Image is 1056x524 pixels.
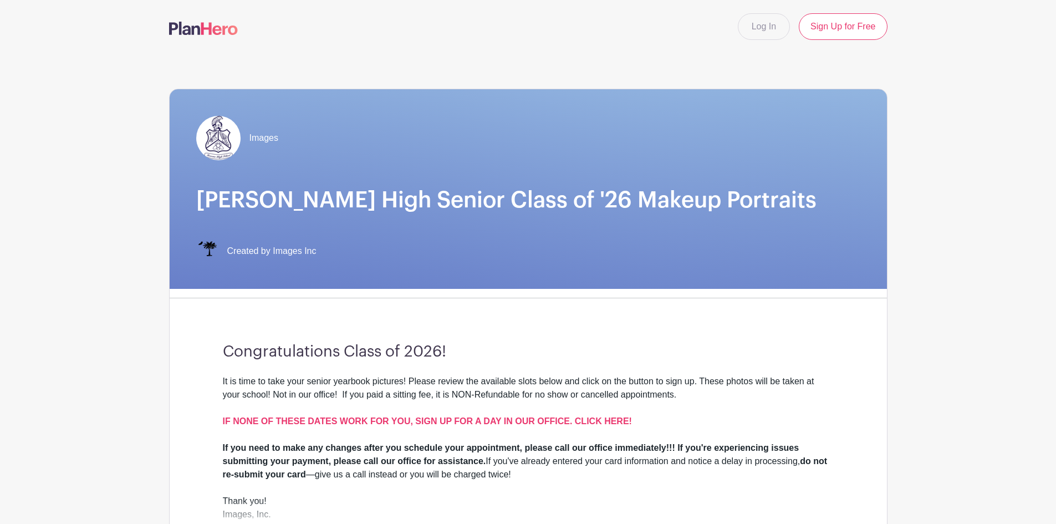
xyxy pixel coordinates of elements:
[799,13,887,40] a: Sign Up for Free
[223,456,828,479] strong: do not re-submit your card
[227,245,317,258] span: Created by Images Inc
[223,443,799,466] strong: If you need to make any changes after you schedule your appointment, please call our office immed...
[223,375,834,441] div: It is time to take your senior yearbook pictures! Please review the available slots below and cli...
[196,187,860,213] h1: [PERSON_NAME] High Senior Class of '26 Makeup Portraits
[223,416,632,426] a: IF NONE OF THESE DATES WORK FOR YOU, SIGN UP FOR A DAY IN OUR OFFICE. CLICK HERE!
[223,495,834,508] div: Thank you!
[223,441,834,481] div: If you've already entered your card information and notice a delay in processing, —give us a call...
[196,116,241,160] img: Broome.png
[223,343,834,362] h3: Congratulations Class of 2026!
[249,131,278,145] span: Images
[196,240,218,262] img: IMAGES%20logo%20transparenT%20PNG%20s.png
[738,13,790,40] a: Log In
[169,22,238,35] img: logo-507f7623f17ff9eddc593b1ce0a138ce2505c220e1c5a4e2b4648c50719b7d32.svg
